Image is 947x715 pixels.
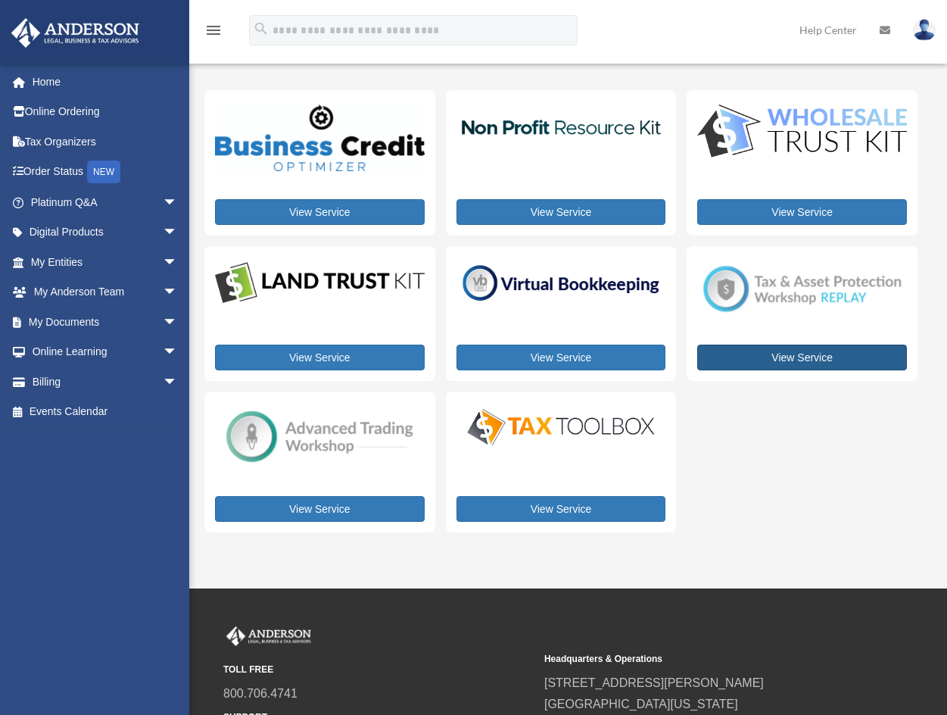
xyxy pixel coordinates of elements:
div: NEW [87,161,120,183]
span: arrow_drop_down [163,247,193,278]
a: [STREET_ADDRESS][PERSON_NAME] [544,676,764,689]
img: Anderson Advisors Platinum Portal [7,18,144,48]
small: TOLL FREE [223,662,534,678]
span: arrow_drop_down [163,337,193,368]
a: Tax Organizers [11,126,201,157]
a: View Service [456,199,666,225]
a: View Service [697,199,907,225]
span: arrow_drop_down [163,187,193,218]
a: Home [11,67,201,97]
a: Digital Productsarrow_drop_down [11,217,193,248]
span: arrow_drop_down [163,217,193,248]
a: [GEOGRAPHIC_DATA][US_STATE] [544,698,738,710]
a: Order StatusNEW [11,157,201,188]
a: View Service [215,496,425,522]
i: menu [204,21,223,39]
img: Anderson Advisors Platinum Portal [223,626,314,646]
a: View Service [215,345,425,370]
a: My Documentsarrow_drop_down [11,307,201,337]
a: My Anderson Teamarrow_drop_down [11,277,201,308]
a: View Service [215,199,425,225]
a: View Service [697,345,907,370]
img: User Pic [913,19,936,41]
small: Headquarters & Operations [544,651,855,667]
a: Billingarrow_drop_down [11,367,201,397]
span: arrow_drop_down [163,307,193,338]
a: 800.706.4741 [223,687,297,700]
a: menu [204,27,223,39]
span: arrow_drop_down [163,367,193,398]
a: My Entitiesarrow_drop_down [11,247,201,277]
span: arrow_drop_down [163,277,193,308]
a: View Service [456,345,666,370]
i: search [253,20,269,37]
a: Platinum Q&Aarrow_drop_down [11,187,201,217]
a: View Service [456,496,666,522]
a: Online Ordering [11,97,201,127]
a: Events Calendar [11,397,201,427]
a: Online Learningarrow_drop_down [11,337,201,367]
